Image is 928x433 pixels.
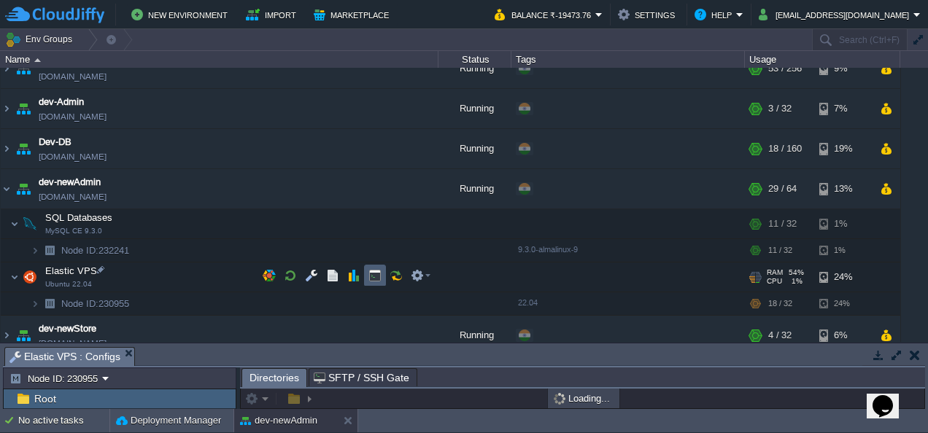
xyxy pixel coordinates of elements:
button: [EMAIL_ADDRESS][DOMAIN_NAME] [759,6,913,23]
img: AMDAwAAAACH5BAEAAAAALAAAAAABAAEAAAICRAEAOw== [13,169,34,208]
button: Import [246,6,301,23]
img: AMDAwAAAACH5BAEAAAAALAAAAAABAAEAAAICRAEAOw== [20,262,40,292]
div: 24% [819,262,867,292]
div: 18 / 160 [768,129,802,168]
div: 1% [819,239,867,262]
span: [DOMAIN_NAME] [39,149,107,164]
img: AMDAwAAAACH5BAEAAAAALAAAAAABAAEAAAICRAEAOw== [13,129,34,168]
div: Running [438,316,511,355]
a: dev-Admin [39,95,84,109]
div: 11 / 32 [768,239,792,262]
a: Dev-DB [39,135,71,149]
img: AMDAwAAAACH5BAEAAAAALAAAAAABAAEAAAICRAEAOw== [10,262,19,292]
button: Node ID: 230955 [9,372,102,385]
button: New Environment [131,6,232,23]
img: CloudJiffy [5,6,104,24]
button: Settings [618,6,679,23]
span: Node ID: [61,245,98,256]
a: dev-newAdmin [39,175,101,190]
button: Marketplace [314,6,393,23]
div: 9% [819,49,867,88]
div: Tags [512,51,744,68]
img: AMDAwAAAACH5BAEAAAAALAAAAAABAAEAAAICRAEAOw== [13,49,34,88]
div: 29 / 64 [768,169,797,208]
span: 230955 [60,297,131,310]
div: 18 / 32 [768,292,792,315]
span: [DOMAIN_NAME] [39,69,107,84]
div: Running [438,89,511,128]
div: 6% [819,316,867,355]
img: AMDAwAAAACH5BAEAAAAALAAAAAABAAEAAAICRAEAOw== [13,316,34,355]
button: Env Groups [5,29,77,50]
a: Node ID:232241 [60,244,131,257]
div: Loading... [549,389,618,408]
img: AMDAwAAAACH5BAEAAAAALAAAAAABAAEAAAICRAEAOw== [39,239,60,262]
button: Help [695,6,736,23]
img: AMDAwAAAACH5BAEAAAAALAAAAAABAAEAAAICRAEAOw== [34,58,41,62]
div: 7% [819,89,867,128]
img: AMDAwAAAACH5BAEAAAAALAAAAAABAAEAAAICRAEAOw== [31,239,39,262]
span: [DOMAIN_NAME] [39,109,107,124]
div: Running [438,49,511,88]
img: AMDAwAAAACH5BAEAAAAALAAAAAABAAEAAAICRAEAOw== [1,89,12,128]
iframe: chat widget [867,375,913,418]
a: Elastic VPSUbuntu 22.04 [44,265,99,276]
div: Running [438,169,511,208]
img: AMDAwAAAACH5BAEAAAAALAAAAAABAAEAAAICRAEAOw== [20,209,40,238]
span: 22.04 [518,298,538,307]
div: Usage [746,51,900,68]
span: 1% [788,277,803,286]
span: RAM [767,268,783,277]
a: dev-newStore [39,321,96,336]
img: AMDAwAAAACH5BAEAAAAALAAAAAABAAEAAAICRAEAOw== [1,316,12,355]
img: AMDAwAAAACH5BAEAAAAALAAAAAABAAEAAAICRAEAOw== [10,209,19,238]
span: 232241 [60,244,131,257]
button: Balance ₹-19473.76 [495,6,595,23]
img: AMDAwAAAACH5BAEAAAAALAAAAAABAAEAAAICRAEAOw== [1,129,12,168]
span: Directories [250,369,299,387]
span: CPU [767,277,782,286]
span: SQL Databases [44,211,115,224]
div: 3 / 32 [768,89,792,128]
a: SQL DatabasesMySQL CE 9.3.0 [44,212,115,223]
span: [DOMAIN_NAME] [39,336,107,351]
button: dev-newAdmin [240,413,317,428]
span: Elastic VPS [44,265,99,277]
img: AMDAwAAAACH5BAEAAAAALAAAAAABAAEAAAICRAEAOw== [39,292,60,315]
div: Running [438,129,511,168]
div: No active tasks [18,409,109,432]
span: Node ID: [61,298,98,309]
button: Deployment Manager [116,413,221,428]
span: 54% [789,268,804,277]
div: 19% [819,129,867,168]
img: AMDAwAAAACH5BAEAAAAALAAAAAABAAEAAAICRAEAOw== [13,89,34,128]
img: AMDAwAAAACH5BAEAAAAALAAAAAABAAEAAAICRAEAOw== [31,292,39,315]
div: 13% [819,169,867,208]
div: Status [439,51,511,68]
div: 53 / 256 [768,49,802,88]
div: 24% [819,292,867,315]
span: 9.3.0-almalinux-9 [518,245,578,254]
span: Ubuntu 22.04 [45,280,92,289]
div: 1% [819,209,867,238]
span: [DOMAIN_NAME] [39,190,107,204]
img: AMDAwAAAACH5BAEAAAAALAAAAAABAAEAAAICRAEAOw== [1,49,12,88]
a: Node ID:230955 [60,297,131,310]
span: MySQL CE 9.3.0 [45,227,102,235]
div: Name [1,51,438,68]
div: 4 / 32 [768,316,792,355]
a: Root [31,392,58,405]
span: SFTP / SSH Gate [314,369,409,386]
img: AMDAwAAAACH5BAEAAAAALAAAAAABAAEAAAICRAEAOw== [1,169,12,208]
div: 11 / 32 [768,209,797,238]
span: Elastic VPS : Configs [9,348,120,366]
